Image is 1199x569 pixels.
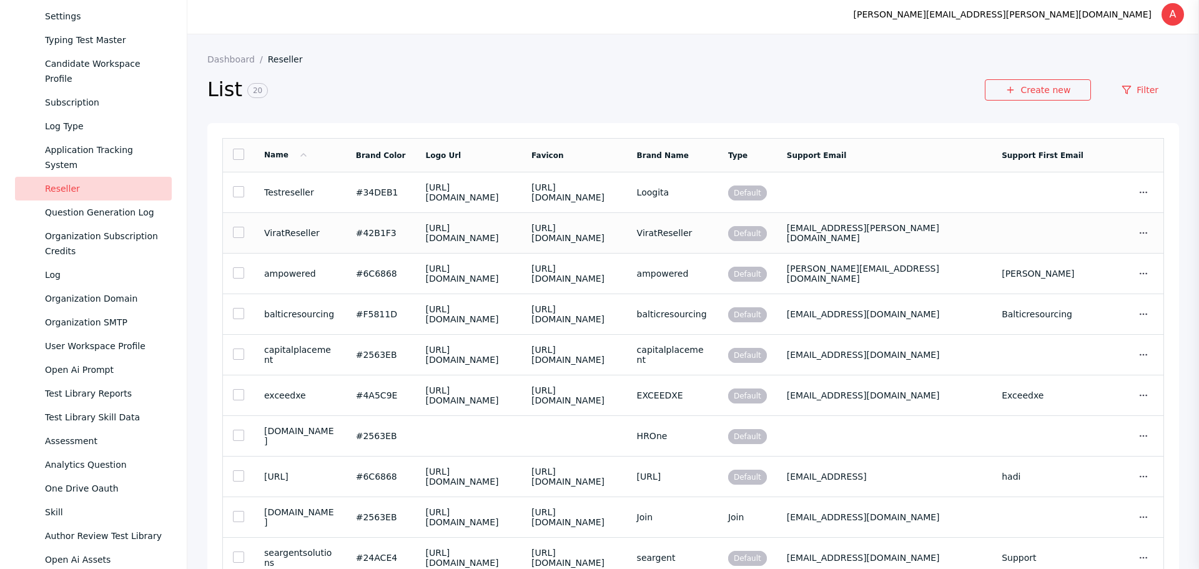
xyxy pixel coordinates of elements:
div: Organization Subscription Credits [45,229,162,259]
section: [EMAIL_ADDRESS][DOMAIN_NAME] [787,553,982,563]
div: Settings [45,9,162,24]
section: Join [728,512,767,522]
section: [URL][DOMAIN_NAME] [531,182,617,202]
span: Default [728,267,767,282]
a: User Workspace Profile [15,334,172,358]
a: Support First Email [1002,151,1083,160]
section: ampowered [637,269,708,279]
span: Default [728,307,767,322]
div: Author Review Test Library [45,528,162,543]
div: [PERSON_NAME][EMAIL_ADDRESS][PERSON_NAME][DOMAIN_NAME] [854,7,1152,22]
section: #2563EB [356,350,406,360]
div: Test Library Skill Data [45,410,162,425]
section: [URL][DOMAIN_NAME] [531,548,617,568]
section: balticresourcing [637,309,708,319]
section: hadi [1002,472,1083,482]
section: ampowered [264,269,336,279]
section: #F5811D [356,309,406,319]
section: [URL][DOMAIN_NAME] [531,264,617,284]
a: Dashboard [207,54,268,64]
div: One Drive Oauth [45,481,162,496]
section: Support [1002,553,1083,563]
section: [URL] [637,472,708,482]
section: [PERSON_NAME][EMAIL_ADDRESS][DOMAIN_NAME] [787,264,982,284]
section: #2563EB [356,512,406,522]
a: Logo Url [426,151,461,160]
span: Default [728,186,767,200]
section: [URL][DOMAIN_NAME] [531,345,617,365]
a: Application Tracking System [15,138,172,177]
section: Loogita [637,187,708,197]
section: EXCEEDXE [637,390,708,400]
a: Skill [15,500,172,524]
div: User Workspace Profile [45,339,162,354]
section: [URL][DOMAIN_NAME] [426,223,512,243]
section: [DOMAIN_NAME] [264,507,336,527]
section: #42B1F3 [356,228,406,238]
section: [PERSON_NAME] [1002,269,1083,279]
span: Default [728,348,767,363]
section: [URL][DOMAIN_NAME] [426,304,512,324]
section: #24ACE4 [356,553,406,563]
a: Type [728,151,748,160]
a: Author Review Test Library [15,524,172,548]
div: Assessment [45,433,162,448]
a: Filter [1101,79,1179,101]
div: Subscription [45,95,162,110]
section: exceedxe [264,390,336,400]
section: seargent [637,553,708,563]
div: Reseller [45,181,162,196]
div: Organization Domain [45,291,162,306]
a: One Drive Oauth [15,477,172,500]
a: Brand Color [356,151,406,160]
section: [EMAIL_ADDRESS][DOMAIN_NAME] [787,309,982,319]
section: [EMAIL_ADDRESS][DOMAIN_NAME] [787,350,982,360]
a: Candidate Workspace Profile [15,52,172,91]
section: [URL][DOMAIN_NAME] [426,507,512,527]
a: Organization Subscription Credits [15,224,172,263]
section: #6C6868 [356,472,406,482]
div: Typing Test Master [45,32,162,47]
section: [URL][DOMAIN_NAME] [426,264,512,284]
a: Settings [15,4,172,28]
section: ViratReseller [264,228,336,238]
span: 20 [247,83,268,98]
span: Default [728,429,767,444]
section: HROne [637,431,708,441]
section: [URL][DOMAIN_NAME] [426,385,512,405]
section: #6C6868 [356,269,406,279]
section: [EMAIL_ADDRESS][PERSON_NAME][DOMAIN_NAME] [787,223,982,243]
a: Question Generation Log [15,200,172,224]
div: Log Type [45,119,162,134]
div: Candidate Workspace Profile [45,56,162,86]
section: [URL] [264,472,336,482]
div: Organization SMTP [45,315,162,330]
section: [DOMAIN_NAME] [264,426,336,446]
section: Join [637,512,708,522]
span: Default [728,470,767,485]
a: Reseller [268,54,313,64]
section: ViratReseller [637,228,708,238]
section: capitalplacement [264,345,336,365]
section: balticresourcing [264,309,336,319]
section: #2563EB [356,431,406,441]
span: Default [728,551,767,566]
section: [URL][DOMAIN_NAME] [426,467,512,487]
div: A [1162,3,1184,26]
section: [URL][DOMAIN_NAME] [531,467,617,487]
a: Organization SMTP [15,310,172,334]
div: Skill [45,505,162,520]
div: Application Tracking System [45,142,162,172]
span: Default [728,388,767,403]
section: [EMAIL_ADDRESS][DOMAIN_NAME] [787,512,982,522]
section: [URL][DOMAIN_NAME] [531,385,617,405]
section: #34DEB1 [356,187,406,197]
section: [URL][DOMAIN_NAME] [531,223,617,243]
section: [URL][DOMAIN_NAME] [531,304,617,324]
section: Testreseller [264,187,336,197]
section: seargentsolutions [264,548,336,568]
a: Analytics Question [15,453,172,477]
a: Reseller [15,177,172,200]
div: Open Ai Prompt [45,362,162,377]
div: Question Generation Log [45,205,162,220]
